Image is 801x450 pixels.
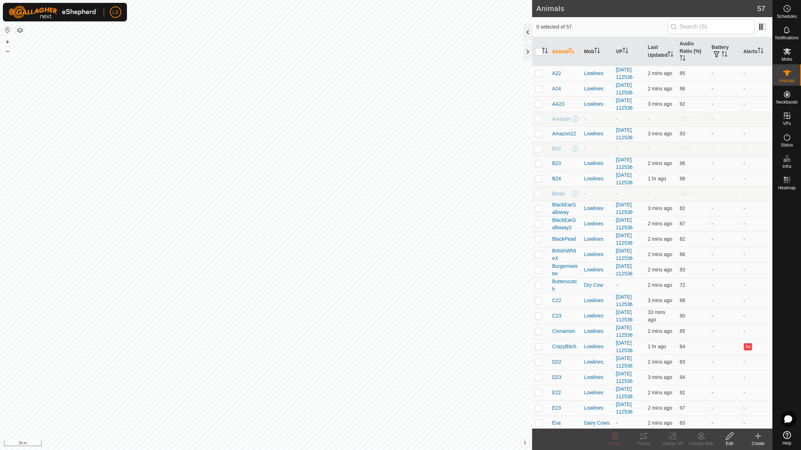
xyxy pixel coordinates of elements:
span: Infra [782,164,791,169]
div: Lowlines [584,175,610,182]
span: 11 Aug 2025 at 2:02 pm [648,282,672,288]
p-sorticon: Activate to sort [542,49,548,54]
td: - [741,416,772,430]
td: - [741,201,772,216]
span: LS [112,9,118,16]
app-display-virtual-paddock-transition: - [616,191,618,196]
td: - [741,216,772,231]
span: - [648,146,649,151]
td: - [741,96,772,112]
span: 92 [680,101,685,107]
span: - [648,116,649,122]
td: - [709,201,741,216]
span: Cinnamon [552,327,575,335]
td: - [741,262,772,277]
div: Lowlines [584,100,610,108]
td: - [709,81,741,96]
td: - [741,81,772,96]
p-sorticon: Activate to sort [722,52,727,58]
div: Lowlines [584,130,610,137]
a: [DATE] 112536 [616,325,633,338]
span: AA23 [552,100,564,108]
td: - [709,66,741,81]
span: Mobs [782,57,792,61]
div: Dairy Cows [584,419,610,427]
td: - [709,324,741,339]
span: Neckbands [776,100,797,104]
td: - [709,216,741,231]
p-sorticon: Activate to sort [594,49,600,54]
th: Mob [581,37,613,66]
td: - [709,96,741,112]
td: - [741,231,772,247]
td: - [741,277,772,293]
td: - [741,400,772,416]
div: - [584,115,610,123]
div: Lowlines [584,70,610,77]
div: Lowlines [584,343,610,350]
span: Burgermeister [552,262,578,277]
td: - [741,186,772,201]
span: E23 [552,404,561,412]
span: Banjo [552,190,565,197]
td: - [709,156,741,171]
td: - [709,262,741,277]
div: Lowlines [584,235,610,243]
span: - [648,191,649,196]
td: - [741,293,772,308]
span: 92 [680,390,685,395]
a: [DATE] 112536 [616,371,633,384]
a: [DATE] 112536 [616,157,633,170]
span: 11 Aug 2025 at 2:01 pm [648,131,672,136]
a: [DATE] 112536 [616,82,633,95]
td: - [741,324,772,339]
div: Lowlines [584,160,610,167]
span: 11 Aug 2025 at 2:01 pm [648,70,672,76]
a: [DATE] 112536 [616,202,633,215]
span: D23 [552,374,561,381]
td: - [709,354,741,370]
div: Lowlines [584,374,610,381]
app-display-virtual-paddock-transition: - [616,146,618,151]
span: 72 [680,282,685,288]
span: 57 [757,3,765,14]
app-display-virtual-paddock-transition: - [616,282,618,288]
span: 11 Aug 2025 at 1:01 pm [648,176,666,181]
span: 11 Aug 2025 at 2:02 pm [648,359,672,365]
app-display-virtual-paddock-transition: - [616,116,618,122]
a: [DATE] 112536 [616,172,633,185]
p-sorticon: Activate to sort [623,49,628,54]
button: + [3,37,12,46]
span: 11 Aug 2025 at 2:01 pm [648,328,672,334]
td: - [741,370,772,385]
span: 87 [680,221,685,226]
a: [DATE] 112536 [616,127,633,140]
span: Animals [779,79,795,83]
div: Lowlines [584,327,610,335]
td: - [709,400,741,416]
td: - [741,112,772,126]
span: 11 Aug 2025 at 2:01 pm [648,205,672,211]
a: Contact Us [273,441,294,447]
span: A24 [552,85,561,92]
a: [DATE] 112536 [616,248,633,261]
span: 82 [680,205,685,211]
td: - [709,247,741,262]
div: Tracks [629,440,658,447]
span: 83 [680,359,685,365]
div: Lowlines [584,312,610,320]
span: Notifications [775,36,798,40]
span: 98 [680,176,685,181]
a: Help [773,428,801,448]
span: Schedules [777,14,797,19]
span: 11 Aug 2025 at 2:02 pm [648,390,672,395]
p-sorticon: Activate to sort [680,56,685,62]
th: Battery [709,37,741,66]
span: Help [782,441,791,445]
p-sorticon: Activate to sort [758,49,763,54]
div: Change VP [658,440,687,447]
span: 11 Aug 2025 at 2:01 pm [648,420,672,426]
span: BlackEarGalloway [552,201,578,216]
span: 11 Aug 2025 at 2:01 pm [648,101,672,107]
th: Alerts [741,37,772,66]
